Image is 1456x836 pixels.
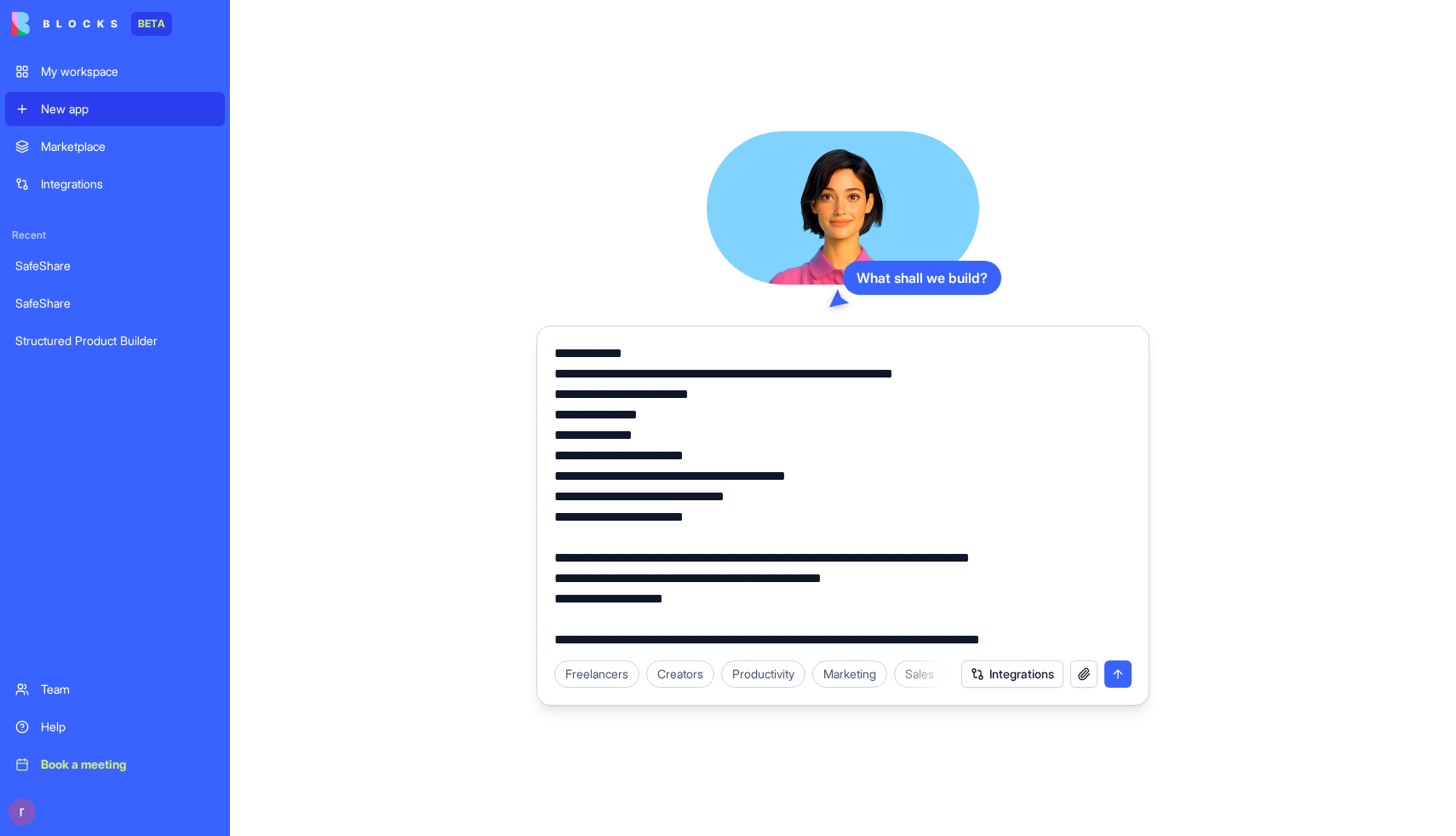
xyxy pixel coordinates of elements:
[5,324,225,358] a: Structured Product Builder
[41,63,215,80] div: My workspace
[41,138,215,155] div: Marketplace
[41,176,215,193] div: Integrations
[5,672,225,706] a: Team
[5,92,225,126] a: New app
[843,261,1001,295] div: What shall we build?
[5,710,225,744] a: Help
[41,681,215,698] div: Team
[12,12,172,36] a: BETA
[894,660,945,688] div: Sales
[41,101,215,118] div: New app
[961,660,1063,688] button: Integrations
[5,130,225,164] a: Marketplace
[131,12,172,36] div: BETA
[721,660,805,688] div: Productivity
[554,660,639,688] div: Freelancers
[646,660,714,688] div: Creators
[5,286,225,320] a: SafeShare
[5,167,225,201] a: Integrations
[9,799,36,826] img: ACg8ocK9p4COroYERF96wq_Nqbucimpd5rvzMLLyBNHYTn_bI3RzLw=s96-c
[41,718,215,735] div: Help
[5,249,225,283] a: SafeShare
[12,12,118,36] img: logo
[5,747,225,781] a: Book a meeting
[812,660,887,688] div: Marketing
[5,228,225,242] span: Recent
[15,257,215,274] div: SafeShare
[5,55,225,89] a: My workspace
[15,295,215,312] div: SafeShare
[15,332,215,349] div: Structured Product Builder
[41,756,215,773] div: Book a meeting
